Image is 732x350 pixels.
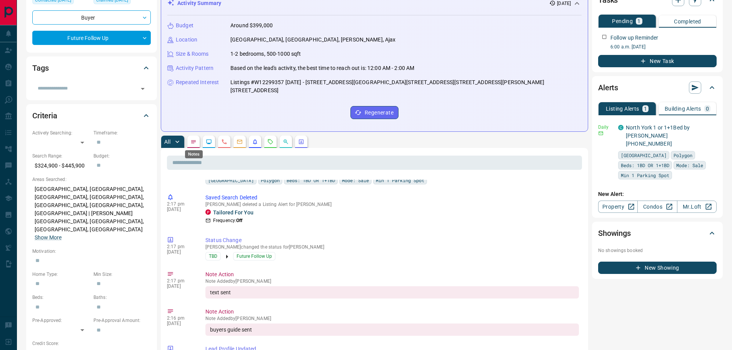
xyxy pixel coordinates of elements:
[32,271,90,278] p: Home Type:
[176,50,209,58] p: Size & Rooms
[208,176,254,184] span: [GEOGRAPHIC_DATA]
[93,317,151,324] p: Pre-Approval Amount:
[610,34,658,42] p: Follow up Reminder
[677,201,717,213] a: Mr.Loft
[237,252,272,260] span: Future Follow Up
[205,323,579,336] div: buyers guide sent
[342,176,369,184] span: Mode: Sale
[230,64,414,72] p: Based on the lead's activity, the best time to reach out is: 12:00 AM - 2:00 AM
[676,161,703,169] span: Mode: Sale
[205,209,211,215] div: property.ca
[230,22,273,30] p: Around $399,000
[93,129,151,136] p: Timeframe:
[706,106,709,111] p: 0
[674,151,692,159] span: Polygon
[32,183,151,244] p: [GEOGRAPHIC_DATA], [GEOGRAPHIC_DATA], [GEOGRAPHIC_DATA], [GEOGRAPHIC_DATA], [GEOGRAPHIC_DATA], [G...
[621,171,669,179] span: Min 1 Parking Spot
[176,36,197,44] p: Location
[621,161,669,169] span: Beds: 1BD OR 1+1BD
[350,106,399,119] button: Regenerate
[167,321,194,326] p: [DATE]
[205,316,579,321] p: Note Added by [PERSON_NAME]
[32,294,90,301] p: Beds:
[606,106,639,111] p: Listing Alerts
[167,201,194,207] p: 2:17 pm
[598,247,717,254] p: No showings booked
[205,244,579,250] p: [PERSON_NAME] changed the status for [PERSON_NAME]
[230,50,301,58] p: 1-2 bedrooms, 500-1000 sqft
[205,279,579,284] p: Note Added by [PERSON_NAME]
[205,286,579,299] div: text sent
[610,43,717,50] p: 6:00 a.m. [DATE]
[176,64,213,72] p: Activity Pattern
[32,62,48,74] h2: Tags
[261,176,280,184] span: Polygon
[93,271,151,278] p: Min Size:
[674,19,701,24] p: Completed
[167,207,194,212] p: [DATE]
[626,124,690,147] a: North York 1 or 1+1Bed by [PERSON_NAME] [PHONE_NUMBER]
[598,78,717,97] div: Alerts
[32,10,151,25] div: Buyer
[205,202,579,207] p: [PERSON_NAME] deleted a Listing Alert for [PERSON_NAME]
[32,59,151,77] div: Tags
[252,139,258,145] svg: Listing Alerts
[167,315,194,321] p: 2:16 pm
[32,176,151,183] p: Areas Searched:
[283,139,289,145] svg: Opportunities
[637,18,640,24] p: 1
[598,262,717,274] button: New Showing
[213,209,253,216] a: Tailored For You
[137,83,148,94] button: Open
[205,194,579,202] p: Saved Search Deleted
[185,150,203,158] div: Notes
[598,131,604,136] svg: Email
[665,106,701,111] p: Building Alerts
[230,36,396,44] p: [GEOGRAPHIC_DATA], [GEOGRAPHIC_DATA], [PERSON_NAME], Ajax
[32,248,151,255] p: Motivation:
[190,139,197,145] svg: Notes
[167,284,194,289] p: [DATE]
[167,278,194,284] p: 2:17 pm
[287,176,335,184] span: Beds: 1BD OR 1+1BD
[176,22,193,30] p: Budget
[612,18,633,24] p: Pending
[205,270,579,279] p: Note Action
[598,124,614,131] p: Daily
[237,139,243,145] svg: Emails
[167,249,194,255] p: [DATE]
[35,234,62,242] button: Show More
[598,227,631,239] h2: Showings
[637,201,677,213] a: Condos
[167,244,194,249] p: 2:17 pm
[205,236,579,244] p: Status Change
[621,151,667,159] span: [GEOGRAPHIC_DATA]
[209,252,217,260] span: TBD
[93,153,151,159] p: Budget:
[230,78,582,95] p: Listings #W12299357 [DATE] - [STREET_ADDRESS][GEOGRAPHIC_DATA][STREET_ADDRESS][STREET_ADDRESS][PE...
[206,139,212,145] svg: Lead Browsing Activity
[32,109,57,122] h2: Criteria
[32,340,151,347] p: Credit Score:
[221,139,227,145] svg: Calls
[376,176,424,184] span: Min 1 Parking Spot
[267,139,273,145] svg: Requests
[32,106,151,125] div: Criteria
[32,129,90,136] p: Actively Searching:
[644,106,647,111] p: 1
[32,153,90,159] p: Search Range:
[205,308,579,316] p: Note Action
[32,317,90,324] p: Pre-Approved:
[598,55,717,67] button: New Task
[176,78,219,86] p: Repeated Interest
[598,224,717,242] div: Showings
[618,125,624,130] div: condos.ca
[213,217,242,224] p: Frequency:
[598,190,717,198] p: New Alert:
[164,139,170,144] p: All
[32,31,151,45] div: Future Follow Up
[93,294,151,301] p: Baths:
[598,81,618,94] h2: Alerts
[298,139,304,145] svg: Agent Actions
[236,218,242,223] strong: Off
